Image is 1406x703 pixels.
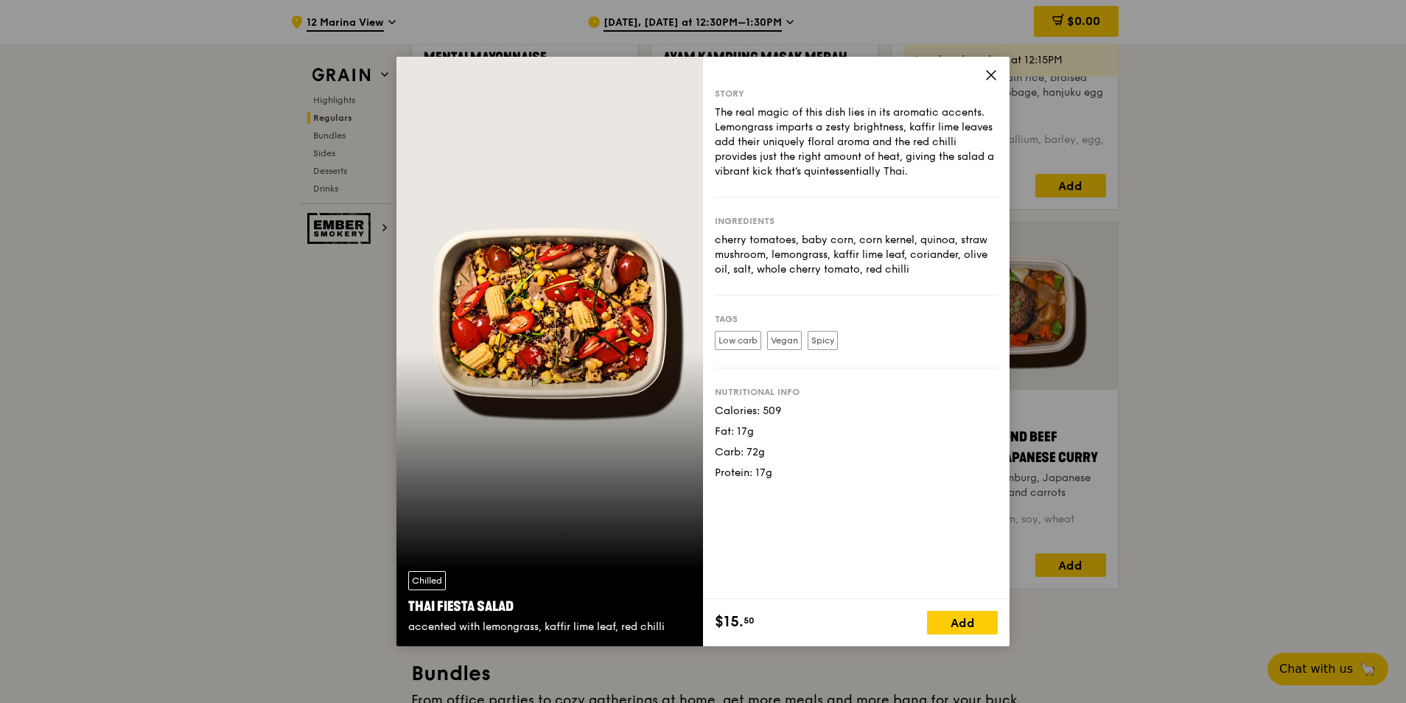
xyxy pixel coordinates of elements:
div: cherry tomatoes, baby corn, corn kernel, quinoa, straw mushroom, lemongrass, kaffir lime leaf, co... [715,233,998,277]
div: Calories: 509 [715,404,998,419]
div: Chilled [408,571,446,590]
div: Story [715,88,998,99]
label: Spicy [808,331,838,350]
div: accented with lemongrass, kaffir lime leaf, red chilli [408,620,691,634]
div: Nutritional info [715,386,998,398]
div: Protein: 17g [715,466,998,480]
label: Vegan [767,331,802,350]
div: The real magic of this dish lies in its aromatic accents. Lemongrass imparts a zesty brightness, ... [715,105,998,179]
div: Tags [715,313,998,325]
div: Thai Fiesta Salad [408,596,691,617]
span: 50 [744,615,755,626]
label: Low carb [715,331,761,350]
span: $15. [715,611,744,633]
div: Ingredients [715,215,998,227]
div: Fat: 17g [715,424,998,439]
div: Add [927,611,998,634]
div: Carb: 72g [715,445,998,460]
